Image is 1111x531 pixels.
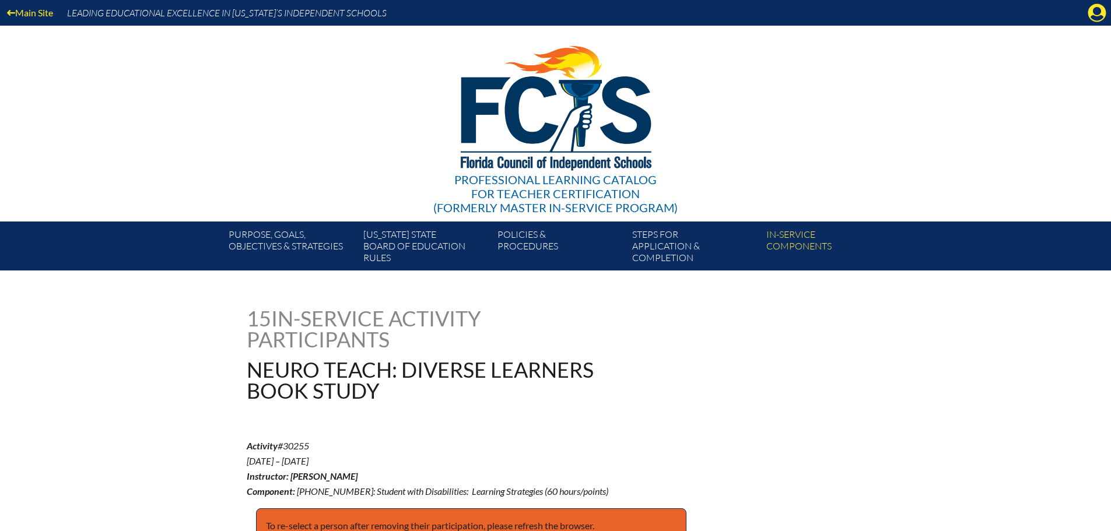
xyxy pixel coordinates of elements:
b: Component: [247,486,295,497]
a: Professional Learning Catalog for Teacher Certification(formerly Master In-service Program) [429,23,682,217]
div: Professional Learning Catalog (formerly Master In-service Program) [433,173,678,214]
span: for Teacher Certification [471,187,640,201]
p: #30255 [247,438,657,499]
b: Instructor: [247,470,289,481]
a: Purpose, goals,objectives & strategies [224,226,358,270]
a: Main Site [2,5,58,20]
span: [PERSON_NAME] [290,470,358,481]
h1: Neuro Teach: Diverse Learners Book Study [247,359,630,401]
a: [US_STATE] StateBoard of Education rules [359,226,493,270]
a: Steps forapplication & completion [628,226,762,270]
span: [PHONE_NUMBER]: Student with Disabilities: Learning Strategies [297,486,543,497]
span: 15 [247,305,271,331]
a: Policies &Procedures [493,226,627,270]
a: In-servicecomponents [762,226,896,270]
h1: In-service Activity Participants [247,308,482,350]
span: (60 hours/points) [545,486,608,497]
span: [DATE] – [DATE] [247,455,309,466]
svg: Manage account [1088,3,1106,22]
img: FCISlogo221.eps [435,26,676,185]
b: Activity [247,440,278,451]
